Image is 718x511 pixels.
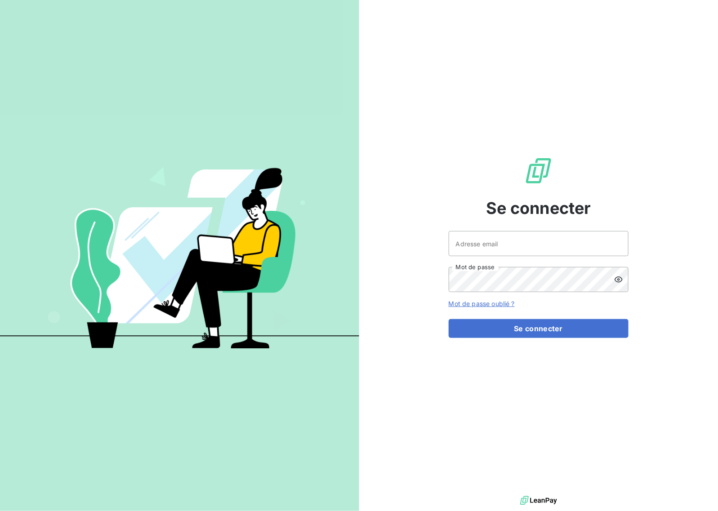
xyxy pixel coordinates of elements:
a: Mot de passe oublié ? [449,300,515,307]
input: placeholder [449,231,629,256]
span: Se connecter [486,196,591,220]
img: logo [520,494,557,507]
img: Logo LeanPay [524,156,553,185]
button: Se connecter [449,319,629,338]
